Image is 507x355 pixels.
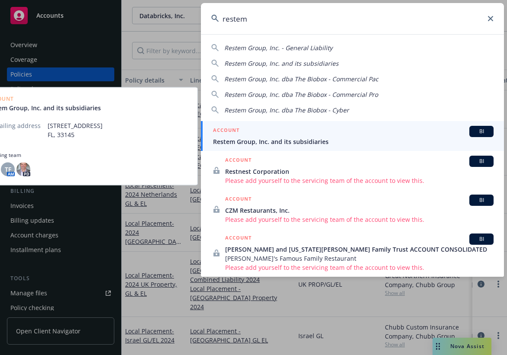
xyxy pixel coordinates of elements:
[224,106,349,114] span: Restem Group, Inc. dba The Biobox - Cyber
[224,59,339,67] span: Restem Group, Inc. and its subsidiaries
[473,157,490,165] span: BI
[225,215,494,224] span: Please add yourself to the servicing team of the account to view this.
[225,245,494,254] span: [PERSON_NAME] and [US_STATE][PERSON_NAME] Family Trust ACCOUNT CONSOLIDATED
[225,167,494,176] span: Restnest Corporation
[224,44,333,52] span: Restem Group, Inc. - General Liability
[201,121,504,151] a: ACCOUNTBIRestem Group, Inc. and its subsidiaries
[201,190,504,229] a: ACCOUNTBICZM Restaurants, Inc.Please add yourself to the servicing team of the account to view this.
[213,126,239,136] h5: ACCOUNT
[213,137,494,146] span: Restem Group, Inc. and its subsidiaries
[224,75,378,83] span: Restem Group, Inc. dba The Biobox - Commercial Pac
[201,151,504,190] a: ACCOUNTBIRestnest CorporationPlease add yourself to the servicing team of the account to view this.
[225,254,494,263] span: [PERSON_NAME]'s Famous Family Restaurant
[225,206,494,215] span: CZM Restaurants, Inc.
[473,196,490,204] span: BI
[224,90,378,99] span: Restem Group, Inc. dba The Biobox - Commercial Pro
[225,176,494,185] span: Please add yourself to the servicing team of the account to view this.
[201,3,504,34] input: Search...
[473,128,490,135] span: BI
[225,195,252,205] h5: ACCOUNT
[201,229,504,277] a: ACCOUNTBI[PERSON_NAME] and [US_STATE][PERSON_NAME] Family Trust ACCOUNT CONSOLIDATED[PERSON_NAME]...
[225,233,252,244] h5: ACCOUNT
[473,235,490,243] span: BI
[225,156,252,166] h5: ACCOUNT
[225,263,494,272] span: Please add yourself to the servicing team of the account to view this.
